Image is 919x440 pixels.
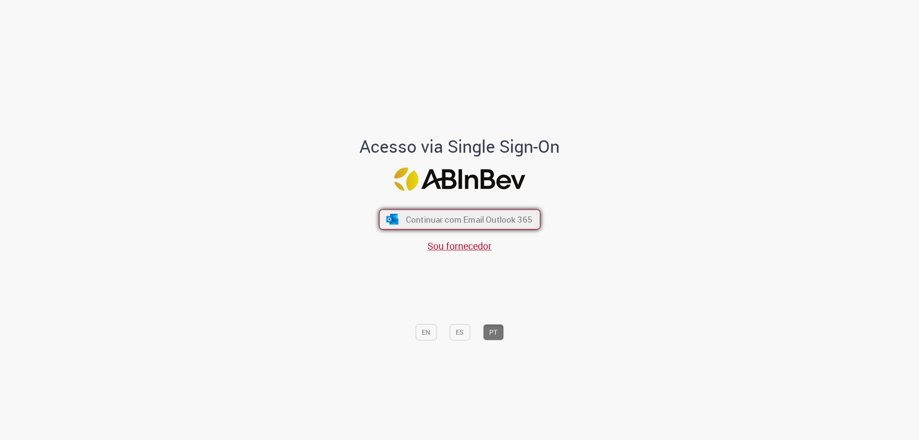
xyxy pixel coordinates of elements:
button: ícone Azure/Microsoft 360 Continuar com Email Outlook 365 [379,210,540,230]
h1: Acesso via Single Sign-On [327,137,593,156]
img: ícone Azure/Microsoft 360 [385,214,399,225]
a: Sou fornecedor [427,239,492,252]
button: ES [449,324,470,340]
button: EN [415,324,437,340]
img: Logo ABInBev [394,168,525,191]
span: Continuar com Email Outlook 365 [405,214,532,225]
button: PT [483,324,504,340]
